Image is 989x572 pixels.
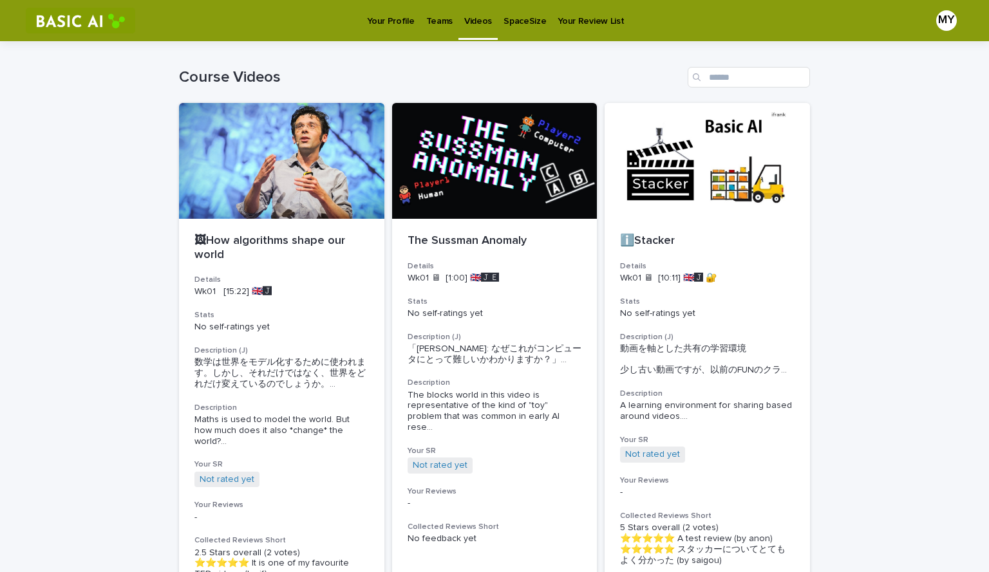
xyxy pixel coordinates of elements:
div: Maths is used to model the world. But how much does it also *change* the world? You will hear the... [194,414,369,447]
span: 「[PERSON_NAME]: なぜこれがコンピュータにとって難しいかわかりますか？」 ... [408,344,582,365]
div: A learning environment for sharing based around videos. The video is a little old, and you can se... [620,400,795,422]
input: Search [688,67,810,88]
span: 数学は世界をモデル化するために使われます。しかし、それだけではなく、世界をどれだけ変えているのでしょうか。 ... [194,357,369,389]
h3: Details [408,261,582,272]
h3: Your SR [408,446,582,456]
div: 動画を軸とした共有の学習環境 少し古い動画ですが、以前のFUNのクラスシステム「manaba」をご覧いただけます。 0:00 Stackerを用いる理由 0:52 講義の検索方法 1:09 学習... [620,344,795,376]
h1: Course Videos [179,68,683,87]
h3: Details [194,275,369,285]
img: RtIB8pj2QQiOZo6waziI [26,8,135,33]
p: - [408,498,582,509]
h3: Stats [620,297,795,307]
h3: Description (J) [194,346,369,356]
p: Wk01 🖥 [1:00] 🇬🇧🅹️🅴️ [408,273,582,284]
a: Not rated yet [200,474,254,485]
h3: Description [408,378,582,388]
p: Wk01 🖥 [10:11] 🇬🇧🅹️ 🔐 [620,273,795,284]
h3: Your Reviews [408,486,582,497]
a: Not rated yet [625,449,680,460]
div: 数学は世界をモデル化するために使われます。しかし、それだけではなく、世界をどれだけ変えているのでしょうか。 ブラックボックス」という言葉を耳にすることがありますが、これは実際には理解できない方法... [194,357,369,389]
h3: Stats [194,310,369,320]
span: 動画を軸とした共有の学習環境 少し古い動画ですが、以前のFUNのクラ ... [620,344,795,376]
h3: Your SR [194,459,369,470]
a: Not rated yet [413,460,467,471]
p: ℹ️Stacker [620,234,795,248]
p: No feedback yet [408,533,582,544]
h3: Your SR [620,435,795,445]
h3: Collected Reviews Short [408,522,582,532]
h3: Description (J) [408,332,582,342]
p: No self-ratings yet [194,322,369,333]
span: The blocks world in this video is representative of the kind of "toy" problem that was common in ... [408,390,582,433]
p: No self-ratings yet [408,308,582,319]
span: A learning environment for sharing based around videos. ... [620,400,795,422]
h3: Your Reviews [194,500,369,510]
h3: Details [620,261,795,272]
h3: Your Reviews [620,475,795,486]
div: 「サスマン・アノマリー: なぜこれがコンピュータにとって難しいかわかりますか？」 この動画に登場するブロックの世界は、初期のAI研究でよく見られた「おもちゃ」のように身近な問題の代表です。 サス... [408,344,582,365]
p: 🖼How algorithms shape our world [194,234,369,262]
h3: Collected Reviews Short [620,511,795,521]
h3: Description (J) [620,332,795,342]
p: Wk01 [15:22] 🇬🇧🅹️ [194,286,369,297]
h3: Description [620,389,795,399]
h3: Stats [408,297,582,307]
p: - [620,487,795,498]
div: MY [936,10,957,31]
p: 5 Stars overall (2 votes) ⭐️⭐️⭐️⭐️⭐️ A test review (by anon) ⭐️⭐️⭐️⭐️⭐️ スタッカーについてとてもよく分かった (by sa... [620,522,795,566]
h3: Collected Reviews Short [194,535,369,546]
p: - [194,512,369,523]
span: Maths is used to model the world. But how much does it also *change* the world? ... [194,414,369,447]
p: No self-ratings yet [620,308,795,319]
h3: Description [194,403,369,413]
p: The Sussman Anomaly [408,234,582,248]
